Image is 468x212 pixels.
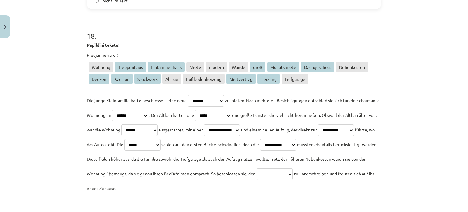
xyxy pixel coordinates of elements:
[158,127,203,132] span: ausgestattet, mit einer
[226,74,256,84] span: Mietvertrag
[87,21,381,40] h1: 18 .
[229,62,248,72] span: Wände
[267,62,299,72] span: Monatsmiete
[87,52,381,58] p: Pieejamie vārdi:
[87,142,378,176] span: mussten ebenfalls berücksichtigt werden. Diese fielen höher aus, da die Familie sowohl die Tiefga...
[206,62,227,72] span: modern
[4,25,6,29] img: icon-close-lesson-0947bae3869378f0d4975bcd49f059093ad1ed9edebbc8119c70593378902aed.svg
[87,42,119,48] strong: Papildini tekstu!
[257,74,280,84] span: Heizung
[89,62,113,72] span: Wohnung
[149,112,194,118] span: . Der Altbau hatte hohe
[89,74,109,84] span: Decken
[186,62,204,72] span: Miete
[282,74,308,84] span: Tiefgarage
[241,127,317,132] span: und einem neuen Aufzug, der direkt zur
[161,142,259,147] span: schien auf den ersten Blick erschwinglich, doch die
[115,62,146,72] span: Treppenhaus
[148,62,185,72] span: Einfamilienhaus
[87,98,187,103] span: Die junge Kleinfamilie hatte beschlossen, eine neue
[87,98,380,118] span: zu mieten. Nach mehreren Besichtigungen entschied sie sich für eine charmante Wohnung im
[301,62,334,72] span: Dachgeschoss
[250,62,265,72] span: groß
[183,74,225,84] span: Fußbodenheizung
[134,74,161,84] span: Stockwerk
[111,74,133,84] span: Kaution
[162,74,181,84] span: Altbau
[336,62,368,72] span: Nebenkosten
